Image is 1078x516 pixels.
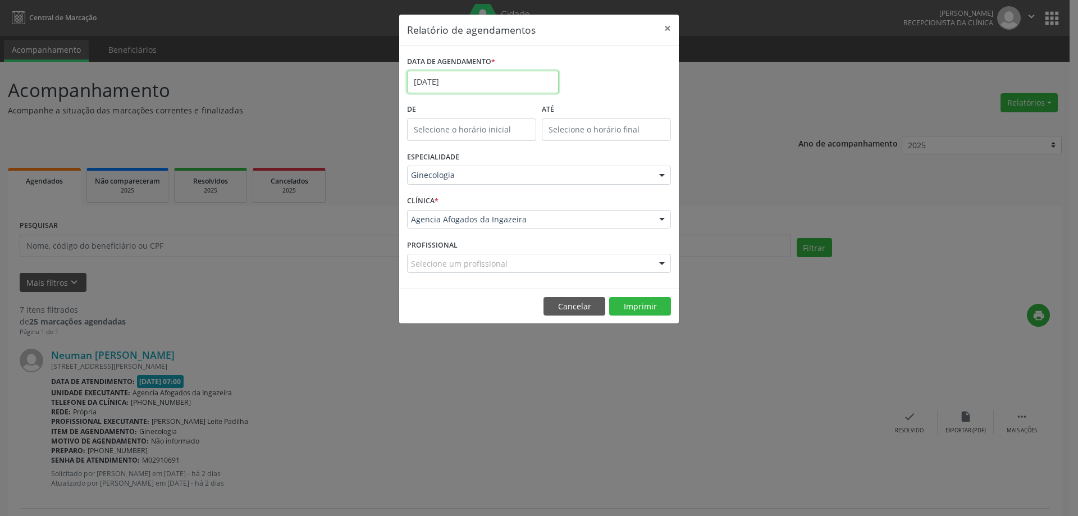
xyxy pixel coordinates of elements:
[542,101,671,118] label: ATÉ
[543,297,605,316] button: Cancelar
[609,297,671,316] button: Imprimir
[407,71,559,93] input: Selecione uma data ou intervalo
[407,149,459,166] label: ESPECIALIDADE
[411,214,648,225] span: Agencia Afogados da Ingazeira
[407,22,536,37] h5: Relatório de agendamentos
[542,118,671,141] input: Selecione o horário final
[407,193,438,210] label: CLÍNICA
[411,170,648,181] span: Ginecologia
[407,236,458,254] label: PROFISSIONAL
[411,258,508,270] span: Selecione um profissional
[407,53,495,71] label: DATA DE AGENDAMENTO
[656,15,679,42] button: Close
[407,118,536,141] input: Selecione o horário inicial
[407,101,536,118] label: De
